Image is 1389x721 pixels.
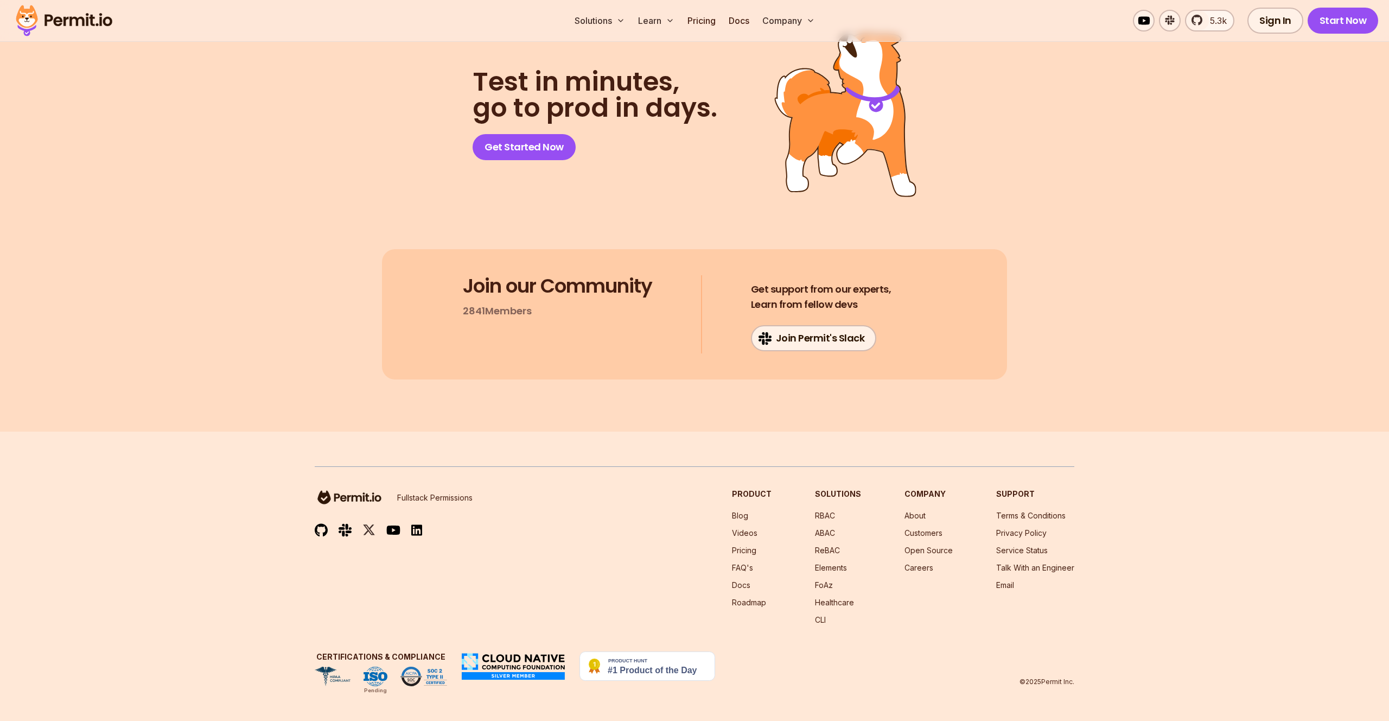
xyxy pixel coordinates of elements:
[758,10,819,31] button: Company
[1203,14,1227,27] span: 5.3k
[815,489,861,499] h3: Solutions
[1247,8,1303,34] a: Sign In
[732,546,756,555] a: Pricing
[732,598,766,607] a: Roadmap
[904,511,926,520] a: About
[683,10,720,31] a: Pricing
[996,528,1047,537] a: Privacy Policy
[579,652,715,681] img: Permit.io - Never build permissions again | Product Hunt
[815,580,833,590] a: FoAz
[904,546,953,555] a: Open Source
[386,524,400,536] img: youtube
[1020,678,1074,686] p: © 2025 Permit Inc.
[815,615,826,624] a: CLI
[473,134,576,160] a: Get Started Now
[815,546,840,555] a: ReBAC
[364,686,387,695] div: Pending
[996,563,1074,572] a: Talk With an Engineer
[724,10,754,31] a: Docs
[751,325,877,351] a: Join Permit's Slack
[996,489,1074,499] h3: Support
[473,69,717,95] span: Test in minutes,
[315,523,328,537] img: github
[996,580,1014,590] a: Email
[1185,10,1234,31] a: 5.3k
[11,2,117,39] img: Permit logo
[815,528,835,537] a: ABAC
[411,524,422,536] img: linkedin
[815,511,835,520] a: RBAC
[904,528,942,537] a: Customers
[751,282,891,312] h4: Learn from fellow devs
[397,492,473,503] p: Fullstack Permissions
[815,563,847,572] a: Elements
[732,563,753,572] a: FAQ's
[996,511,1066,520] a: Terms & Conditions
[1308,8,1379,34] a: Start Now
[570,10,629,31] button: Solutions
[904,563,933,572] a: Careers
[732,580,750,590] a: Docs
[732,489,772,499] h3: Product
[362,523,375,537] img: twitter
[364,667,387,686] img: ISO
[463,275,652,297] h3: Join our Community
[339,523,352,537] img: slack
[315,652,447,662] h3: Certifications & Compliance
[996,546,1048,555] a: Service Status
[315,667,351,686] img: HIPAA
[634,10,679,31] button: Learn
[315,489,384,506] img: logo
[400,667,447,686] img: SOC
[904,489,953,499] h3: Company
[463,303,532,319] p: 2841 Members
[751,282,891,297] span: Get support from our experts,
[815,598,854,607] a: Healthcare
[473,69,717,121] h2: go to prod in days.
[732,528,757,537] a: Videos
[732,511,748,520] a: Blog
